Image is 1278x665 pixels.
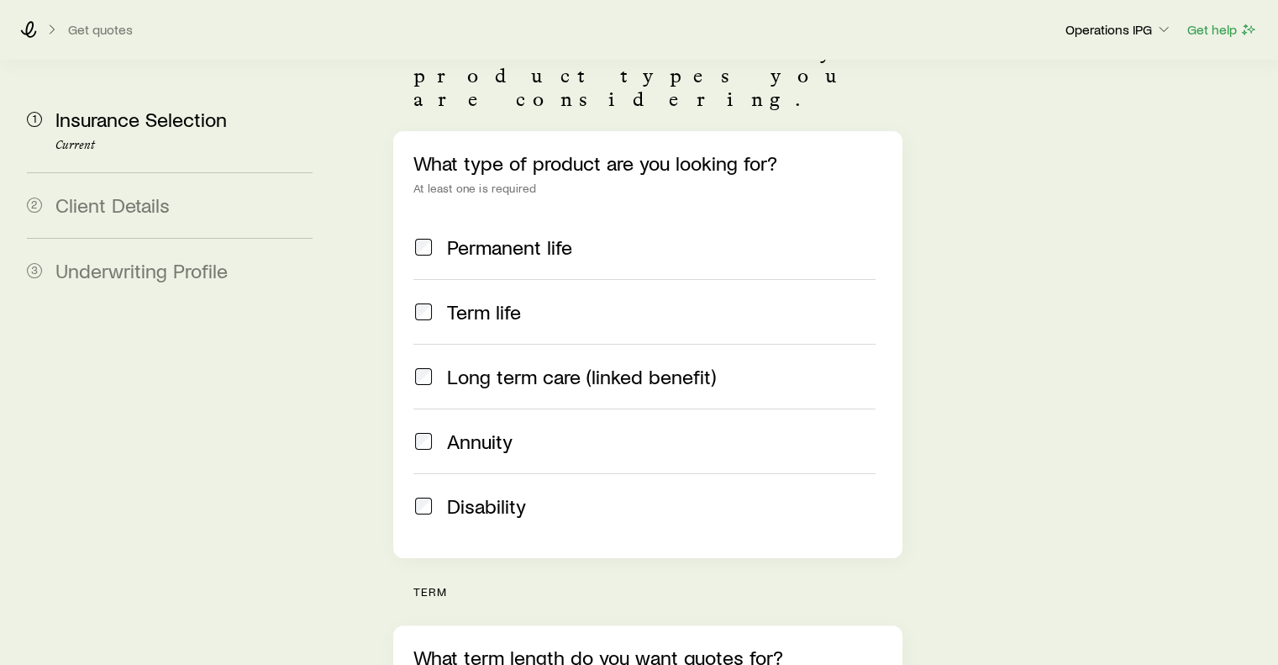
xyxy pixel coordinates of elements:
[447,300,521,324] span: Term life
[27,263,42,278] span: 3
[55,107,227,131] span: Insurance Selection
[413,182,881,195] div: At least one is required
[55,193,170,217] span: Client Details
[447,235,572,259] span: Permanent life
[447,430,513,453] span: Annuity
[415,303,432,320] input: Term life
[413,151,881,175] p: What type of product are you looking for?
[27,198,42,213] span: 2
[27,112,42,127] span: 1
[67,22,134,38] button: Get quotes
[413,17,881,111] p: Start by specifying details about any product types you are considering.
[1065,21,1172,38] p: Operations IPG
[415,433,432,450] input: Annuity
[447,365,716,388] span: Long term care (linked benefit)
[415,368,432,385] input: Long term care (linked benefit)
[413,585,902,599] p: term
[55,258,228,282] span: Underwriting Profile
[415,239,432,256] input: Permanent life
[447,494,526,518] span: Disability
[415,498,432,515] input: Disability
[55,139,313,152] p: Current
[1186,20,1258,40] button: Get help
[1065,20,1173,40] button: Operations IPG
